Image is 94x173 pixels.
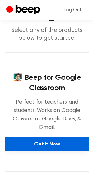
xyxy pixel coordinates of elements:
a: Beep [6,4,42,16]
p: Select any of the products below to get started. [5,27,89,42]
p: Perfect for teachers and students. Works on Google Classroom, Google Docs, & Gmail. [5,98,89,132]
a: Get It Now [5,137,89,151]
a: Log Out [57,3,88,18]
h4: 🧑🏻‍🏫 Beep for Google Classroom [5,73,89,93]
